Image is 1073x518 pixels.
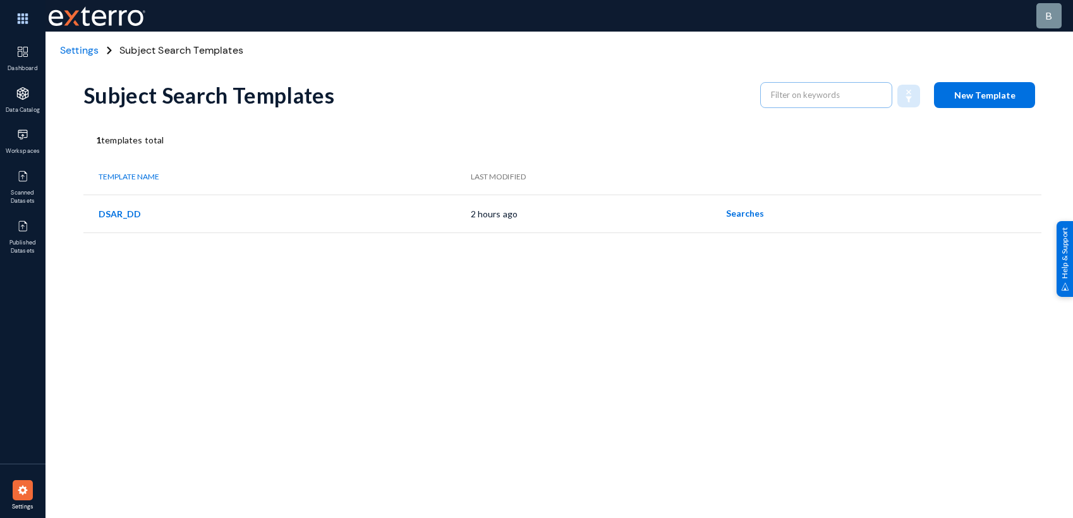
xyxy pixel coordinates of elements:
[119,43,243,58] span: Subject Search Templates
[471,159,717,195] th: Last Modified
[45,3,143,29] span: Exterro
[1045,8,1052,23] div: b
[1061,282,1069,291] img: help_support.svg
[99,171,471,183] div: Template Name
[716,202,774,225] button: Searches
[16,220,29,232] img: icon-published.svg
[83,82,748,108] div: Subject Search Templates
[16,128,29,141] img: icon-workspace.svg
[726,208,764,219] span: Searches
[83,133,1041,147] div: templates total
[49,6,145,26] img: exterro-work-mark.svg
[3,503,44,512] span: Settings
[16,484,29,497] img: icon-settings.svg
[3,189,44,206] span: Scanned Datasets
[96,135,101,145] b: 1
[99,208,141,219] a: DSAR_DD
[16,170,29,183] img: icon-published.svg
[471,195,717,232] td: 2 hours ago
[1057,221,1073,297] div: Help & Support
[3,64,44,73] span: Dashboard
[3,106,44,115] span: Data Catalog
[60,44,99,57] span: Settings
[99,171,159,183] div: Template Name
[16,87,29,100] img: icon-applications.svg
[934,82,1035,108] button: New Template
[16,45,29,58] img: icon-dashboard.svg
[1045,9,1052,21] span: b
[3,147,44,156] span: Workspaces
[4,5,42,32] img: app launcher
[954,90,1015,100] span: New Template
[771,85,882,104] input: Filter on keywords
[3,239,44,256] span: Published Datasets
